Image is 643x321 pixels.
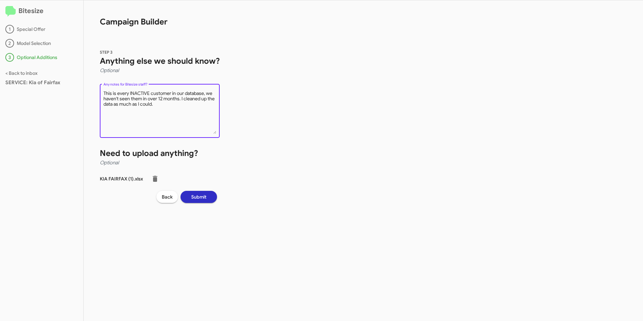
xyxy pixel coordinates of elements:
div: Model Selection [5,39,78,48]
button: Back [156,191,178,203]
div: 1 [5,25,14,34]
div: 3 [5,53,14,62]
p: KIA FAIRFAX (1).xlsx [100,175,143,182]
h4: Optional [100,159,220,167]
h1: Need to upload anything? [100,148,220,159]
h2: Bitesize [5,6,78,17]
h1: Campaign Builder [84,0,236,27]
div: 2 [5,39,14,48]
span: Submit [191,191,206,203]
img: logo-minimal.svg [5,6,16,17]
a: < Back to inbox [5,70,38,76]
div: Special Offer [5,25,78,34]
div: SERVICE: Kia of Fairfax [5,79,78,86]
button: Submit [181,191,217,203]
span: Back [162,191,172,203]
h1: Anything else we should know? [100,56,220,66]
span: STEP 3 [100,50,113,55]
div: Optional Additions [5,53,78,62]
h4: Optional [100,66,220,74]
